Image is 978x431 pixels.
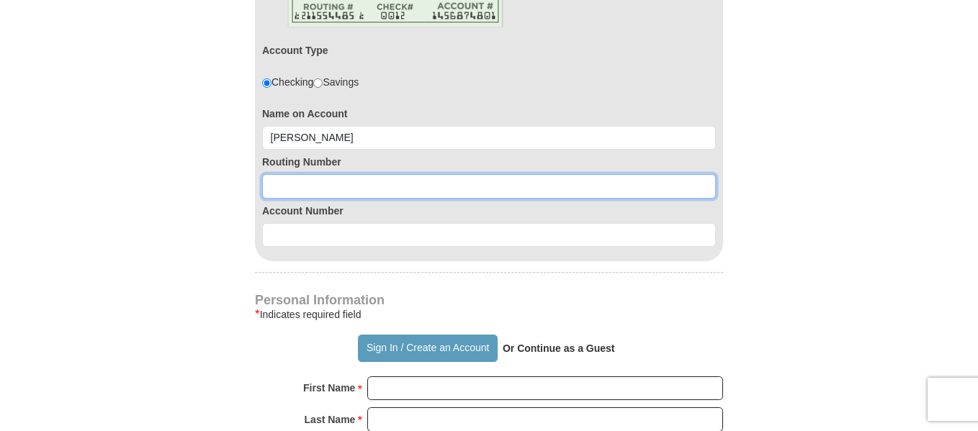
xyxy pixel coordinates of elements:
[303,378,355,398] strong: First Name
[262,75,359,89] div: Checking Savings
[305,409,356,430] strong: Last Name
[262,106,716,121] label: Name on Account
[255,306,723,323] div: Indicates required field
[262,204,716,218] label: Account Number
[503,342,615,354] strong: Or Continue as a Guest
[358,335,497,362] button: Sign In / Create an Account
[255,294,723,306] h4: Personal Information
[262,155,716,169] label: Routing Number
[262,43,328,58] label: Account Type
